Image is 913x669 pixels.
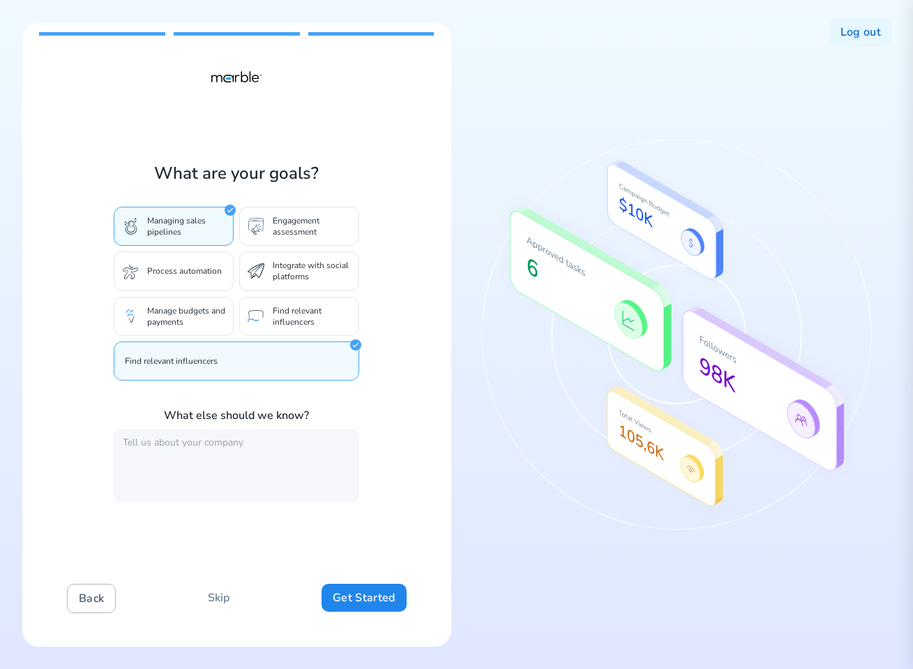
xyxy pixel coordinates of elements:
[147,265,222,277] p: Process automation
[273,260,351,282] p: Integrate with social platforms
[147,215,225,237] p: Managing sales pipelines
[273,305,351,328] p: Find relevant influencers
[114,409,359,424] p: What else should we know?
[197,584,241,612] button: Skip
[67,584,116,613] button: Back
[114,162,359,184] h1: What are your goals?
[125,355,218,367] p: Find relevant influencers
[322,584,406,612] button: Get Started
[147,305,225,328] p: Manage budgets and payments
[273,215,351,237] p: Engagement assessment
[829,18,892,46] button: Log out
